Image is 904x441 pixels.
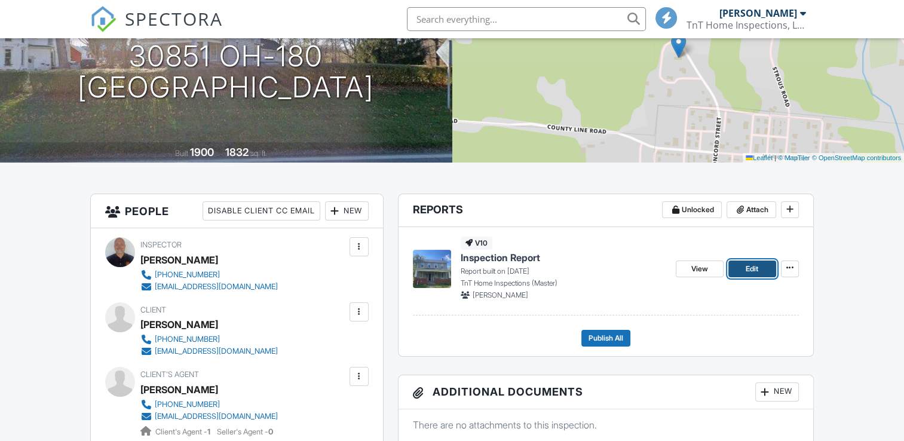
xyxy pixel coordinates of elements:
[217,427,273,436] span: Seller's Agent -
[140,345,278,357] a: [EMAIL_ADDRESS][DOMAIN_NAME]
[78,41,374,104] h1: 30851 OH-180 [GEOGRAPHIC_DATA]
[140,411,278,422] a: [EMAIL_ADDRESS][DOMAIN_NAME]
[413,418,799,431] p: There are no attachments to this inspection.
[125,6,223,31] span: SPECTORA
[250,149,267,158] span: sq. ft.
[755,382,799,402] div: New
[812,154,901,161] a: © OpenStreetMap contributors
[155,270,220,280] div: [PHONE_NUMBER]
[225,146,249,158] div: 1832
[407,7,646,31] input: Search everything...
[155,400,220,409] div: [PHONE_NUMBER]
[325,201,369,220] div: New
[207,427,210,436] strong: 1
[90,6,117,32] img: The Best Home Inspection Software - Spectora
[774,154,776,161] span: |
[268,427,273,436] strong: 0
[155,427,212,436] span: Client's Agent -
[91,194,382,228] h3: People
[671,33,686,58] img: Marker
[746,154,773,161] a: Leaflet
[155,282,278,292] div: [EMAIL_ADDRESS][DOMAIN_NAME]
[203,201,320,220] div: Disable Client CC Email
[90,16,223,41] a: SPECTORA
[155,412,278,421] div: [EMAIL_ADDRESS][DOMAIN_NAME]
[190,146,214,158] div: 1900
[140,269,278,281] a: [PHONE_NUMBER]
[778,154,810,161] a: © MapTiler
[399,375,813,409] h3: Additional Documents
[155,335,220,344] div: [PHONE_NUMBER]
[175,149,188,158] span: Built
[140,333,278,345] a: [PHONE_NUMBER]
[140,399,278,411] a: [PHONE_NUMBER]
[140,381,218,399] a: [PERSON_NAME]
[140,281,278,293] a: [EMAIL_ADDRESS][DOMAIN_NAME]
[687,19,806,31] div: TnT Home Inspections, LLC
[140,305,166,314] span: Client
[140,316,218,333] div: [PERSON_NAME]
[140,370,199,379] span: Client's Agent
[155,347,278,356] div: [EMAIL_ADDRESS][DOMAIN_NAME]
[719,7,797,19] div: [PERSON_NAME]
[140,251,218,269] div: [PERSON_NAME]
[140,240,182,249] span: Inspector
